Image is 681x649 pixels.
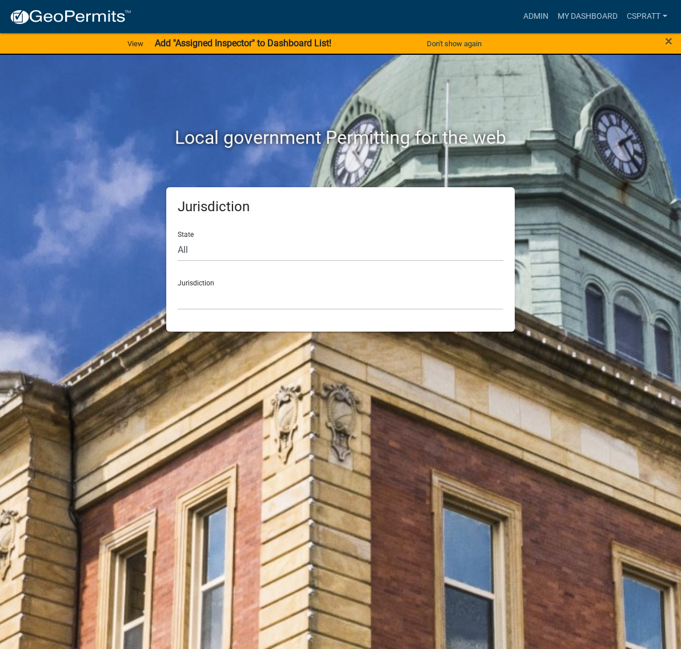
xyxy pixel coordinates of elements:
[123,34,148,53] a: View
[155,38,331,49] strong: Add "Assigned Inspector" to Dashboard List!
[553,6,622,27] a: My Dashboard
[519,6,553,27] a: Admin
[622,6,672,27] a: cspratt
[178,199,503,215] h5: Jurisdiction
[422,34,486,53] button: Don't show again
[75,127,606,148] h2: Local government Permitting for the web
[665,33,672,49] span: ×
[665,34,672,48] button: Close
